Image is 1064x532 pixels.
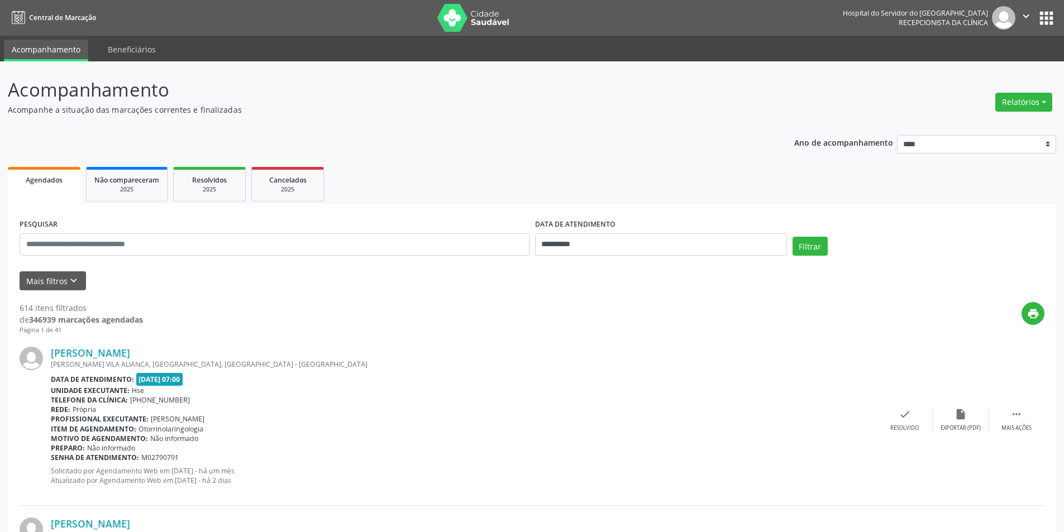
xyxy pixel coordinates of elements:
div: Mais ações [1001,424,1032,432]
div: Página 1 de 41 [20,325,143,335]
span: Hse [132,386,144,395]
b: Preparo: [51,443,85,453]
i: check [899,408,911,420]
b: Profissional executante: [51,414,149,424]
p: Ano de acompanhamento [794,135,893,149]
img: img [20,347,43,370]
i:  [1020,10,1032,22]
span: Cancelados [269,175,307,185]
label: PESQUISAR [20,216,58,233]
div: Exportar (PDF) [941,424,981,432]
a: [PERSON_NAME] [51,347,130,359]
button:  [1015,6,1037,30]
b: Item de agendamento: [51,424,136,434]
i:  [1010,408,1023,420]
div: 2025 [260,185,316,194]
label: DATA DE ATENDIMENTO [535,216,616,233]
div: de [20,314,143,325]
b: Unidade executante: [51,386,130,395]
b: Telefone da clínica: [51,395,128,405]
p: Solicitado por Agendamento Web em [DATE] - há um mês Atualizado por Agendamento Web em [DATE] - h... [51,466,877,485]
b: Motivo de agendamento: [51,434,148,443]
span: Recepcionista da clínica [899,18,988,27]
span: [PHONE_NUMBER] [130,395,190,405]
div: Resolvido [890,424,919,432]
div: Hospital do Servidor do [GEOGRAPHIC_DATA] [843,8,988,18]
button: Filtrar [793,237,828,256]
i: keyboard_arrow_down [68,275,80,287]
b: Senha de atendimento: [51,453,139,462]
button: apps [1037,8,1056,28]
span: Não informado [87,443,135,453]
i: insert_drive_file [955,408,967,420]
span: [DATE] 07:00 [136,373,183,386]
a: Beneficiários [100,40,164,59]
button: print [1022,302,1044,325]
span: [PERSON_NAME] [151,414,204,424]
span: Própria [73,405,96,414]
i: print [1027,308,1039,320]
div: 614 itens filtrados [20,302,143,314]
p: Acompanhamento [8,76,742,104]
span: Agendados [26,175,63,185]
div: 2025 [182,185,237,194]
div: [PERSON_NAME] VILA ALIANCA, [GEOGRAPHIC_DATA], [GEOGRAPHIC_DATA] - [GEOGRAPHIC_DATA] [51,360,877,369]
span: M02790791 [141,453,179,462]
a: [PERSON_NAME] [51,517,130,530]
span: Resolvidos [192,175,227,185]
span: Central de Marcação [29,13,96,22]
a: Central de Marcação [8,8,96,27]
img: img [992,6,1015,30]
button: Relatórios [995,93,1052,112]
b: Data de atendimento: [51,375,134,384]
span: Otorrinolaringologia [139,424,203,434]
button: Mais filtroskeyboard_arrow_down [20,271,86,291]
a: Acompanhamento [4,40,88,61]
div: 2025 [94,185,159,194]
strong: 346939 marcações agendadas [29,314,143,325]
b: Rede: [51,405,70,414]
span: Não informado [150,434,198,443]
span: Não compareceram [94,175,159,185]
p: Acompanhe a situação das marcações correntes e finalizadas [8,104,742,116]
